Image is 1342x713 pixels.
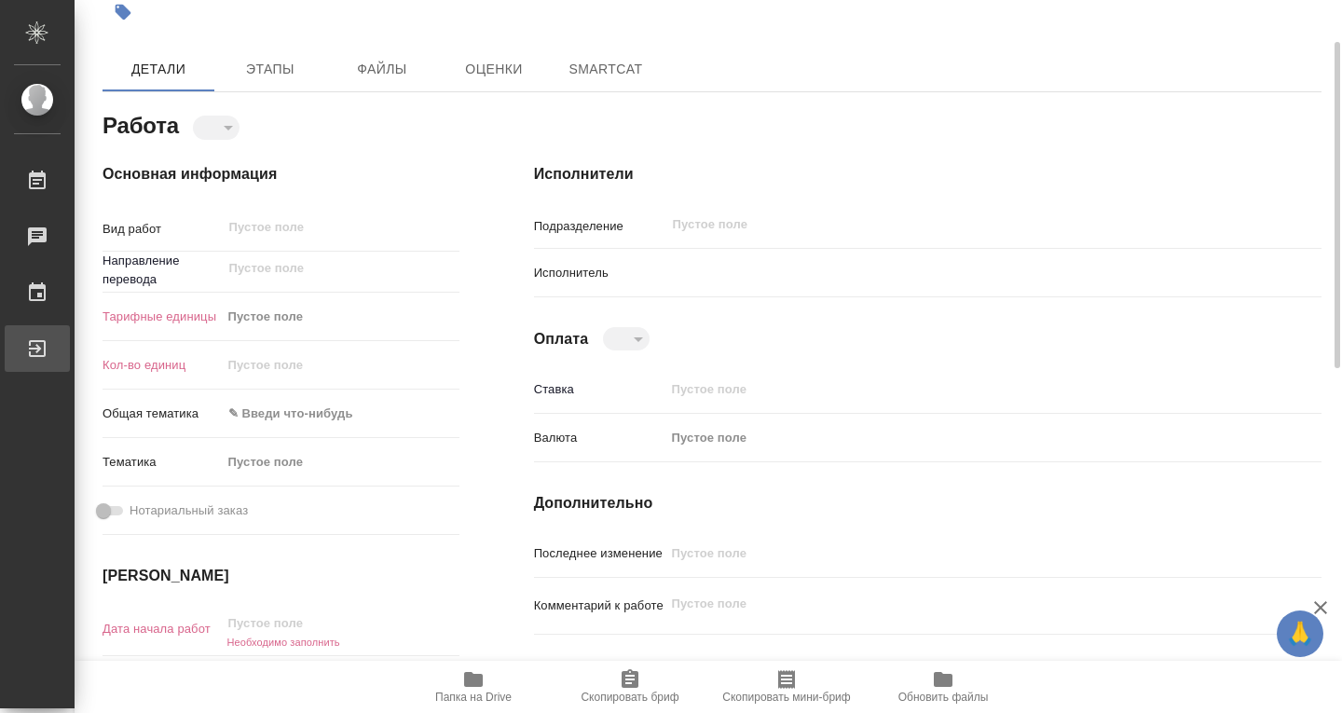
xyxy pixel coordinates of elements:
[103,252,222,289] p: Направление перевода
[1277,610,1323,657] button: 🙏
[603,327,650,350] div: ​
[552,661,708,713] button: Скопировать бриф
[103,620,222,638] p: Дата начала работ
[103,107,179,141] h2: Работа
[337,58,427,81] span: Файлы
[865,661,1021,713] button: Обновить файлы
[227,257,416,280] input: Пустое поле
[534,264,665,282] p: Исполнитель
[708,661,865,713] button: Скопировать мини-бриф
[534,328,589,350] h4: Оплата
[665,422,1256,454] div: Пустое поле
[103,565,459,587] h4: [PERSON_NAME]
[228,308,437,326] div: Пустое поле
[534,596,665,615] p: Комментарий к работе
[534,217,665,236] p: Подразделение
[1284,614,1316,653] span: 🙏
[534,492,1321,514] h4: Дополнительно
[665,376,1256,403] input: Пустое поле
[395,661,552,713] button: Папка на Drive
[228,453,437,472] div: Пустое поле
[228,404,437,423] div: ✎ Введи что-нибудь
[672,429,1234,447] div: Пустое поле
[581,691,678,704] span: Скопировать бриф
[534,163,1321,185] h4: Исполнители
[671,213,1212,236] input: Пустое поле
[222,446,459,478] div: Пустое поле
[103,356,222,375] p: Кол-во единиц
[898,691,989,704] span: Обновить файлы
[534,429,665,447] p: Валюта
[449,58,539,81] span: Оценки
[534,380,665,399] p: Ставка
[226,58,315,81] span: Этапы
[114,58,203,81] span: Детали
[222,301,459,333] div: Пустое поле
[130,501,248,520] span: Нотариальный заказ
[103,220,222,239] p: Вид работ
[103,308,222,326] p: Тарифные единицы
[722,691,850,704] span: Скопировать мини-бриф
[103,453,222,472] p: Тематика
[534,544,665,563] p: Последнее изменение
[222,351,459,378] input: Пустое поле
[435,691,512,704] span: Папка на Drive
[222,637,459,648] h6: Необходимо заполнить
[103,404,222,423] p: Общая тематика
[103,163,459,185] h4: Основная информация
[222,398,459,430] div: ✎ Введи что-нибудь
[561,58,650,81] span: SmartCat
[222,610,385,637] input: Пустое поле
[193,116,240,139] div: ​
[665,540,1256,567] input: Пустое поле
